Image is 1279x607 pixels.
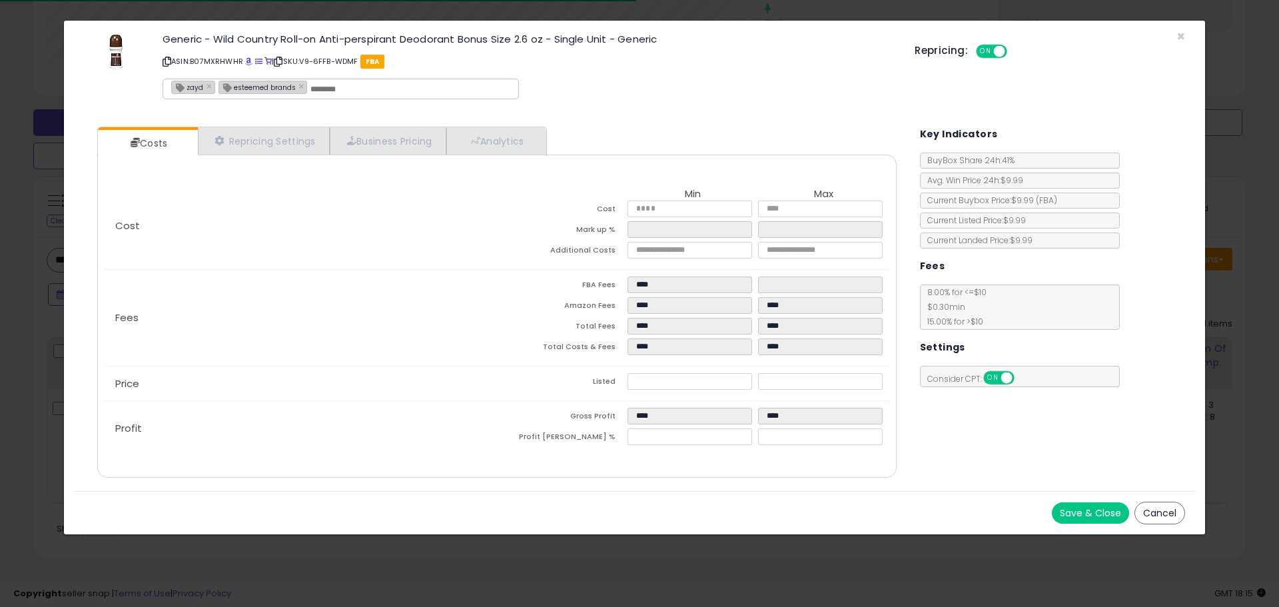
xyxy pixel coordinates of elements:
th: Min [628,189,758,201]
a: Costs [98,130,197,157]
h5: Fees [920,258,945,275]
td: Gross Profit [497,408,628,428]
span: ON [985,372,1001,384]
a: Repricing Settings [198,127,330,155]
td: FBA Fees [497,277,628,297]
td: Additional Costs [497,242,628,263]
span: FBA [360,55,385,69]
span: × [1176,27,1185,46]
span: OFF [1005,46,1027,57]
span: Current Buybox Price: [921,195,1057,206]
span: OFF [1012,372,1033,384]
span: $0.30 min [921,301,965,312]
span: ( FBA ) [1036,195,1057,206]
a: Analytics [446,127,545,155]
td: Amazon Fees [497,297,628,318]
h3: Generic - Wild Country Roll-on Anti-perspirant Deodorant Bonus Size 2.6 oz - Single Unit - Generic [163,34,895,44]
button: Cancel [1134,502,1185,524]
img: 31nIli5MKiL._SL60_.jpg [99,34,139,70]
a: All offer listings [255,56,262,67]
td: Total Fees [497,318,628,338]
p: Fees [105,312,497,323]
h5: Key Indicators [920,126,998,143]
td: Total Costs & Fees [497,338,628,359]
p: Profit [105,423,497,434]
span: $9.99 [1011,195,1057,206]
a: BuyBox page [245,56,252,67]
td: Mark up % [497,221,628,242]
span: ON [977,46,994,57]
span: 8.00 % for <= $10 [921,287,987,327]
span: Current Listed Price: $9.99 [921,215,1026,226]
th: Max [758,189,889,201]
h5: Repricing: [915,45,968,56]
td: Listed [497,373,628,394]
span: BuyBox Share 24h: 41% [921,155,1015,166]
span: 15.00 % for > $10 [921,316,983,327]
span: esteemed brands [219,81,296,93]
span: Consider CPT: [921,373,1032,384]
button: Save & Close [1052,502,1129,524]
a: Your listing only [264,56,272,67]
h5: Settings [920,339,965,356]
p: Price [105,378,497,389]
p: Cost [105,221,497,231]
a: × [299,80,307,92]
span: zayd [172,81,203,93]
span: Current Landed Price: $9.99 [921,235,1033,246]
span: Avg. Win Price 24h: $9.99 [921,175,1023,186]
p: ASIN: B07MXRHWHR | SKU: V9-6FFB-WDMF [163,51,895,72]
td: Profit [PERSON_NAME] % [497,428,628,449]
a: × [207,80,214,92]
td: Cost [497,201,628,221]
a: Business Pricing [330,127,446,155]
